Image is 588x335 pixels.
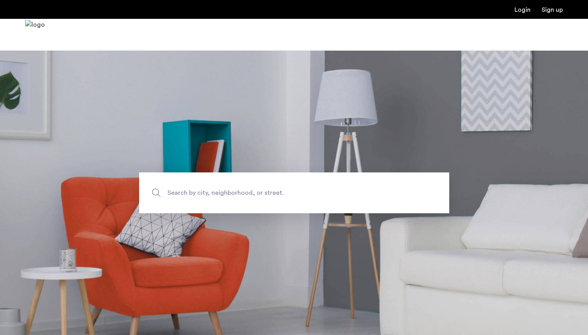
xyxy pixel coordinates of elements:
a: Registration [542,7,563,13]
img: logo [25,20,45,49]
input: Apartment Search [139,172,449,213]
a: Cazamio Logo [25,20,45,49]
span: Search by city, neighborhood, or street. [167,187,384,198]
a: Login [514,7,531,13]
